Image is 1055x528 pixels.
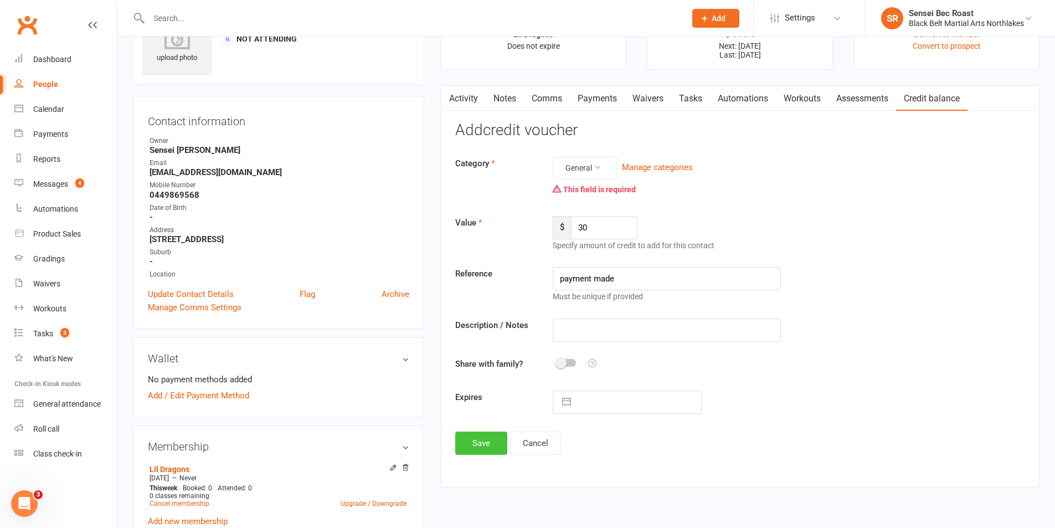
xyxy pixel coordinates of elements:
[150,136,409,146] div: Owner
[658,27,822,39] div: $0.00
[148,111,409,127] h3: Contact information
[148,288,234,301] a: Update Contact Details
[150,180,409,191] div: Mobile Number
[14,147,117,172] a: Reports
[447,391,545,404] label: Expires
[455,122,1025,139] h3: Add credit voucher
[150,203,409,213] div: Date of Birth
[625,86,671,111] a: Waivers
[150,500,209,508] a: Cancel membership
[33,329,53,338] div: Tasks
[510,432,561,455] button: Cancel
[447,157,545,170] label: Category
[447,357,545,371] label: Share with family?
[150,225,409,235] div: Address
[150,247,409,258] div: Suburb
[14,247,117,271] a: Gradings
[14,321,117,346] a: Tasks 3
[236,34,297,43] span: Not Attending
[382,288,409,301] a: Archive
[33,254,65,263] div: Gradings
[33,130,68,139] div: Payments
[150,234,409,244] strong: [STREET_ADDRESS]
[622,161,693,174] button: Manage categories
[33,279,60,288] div: Waivers
[14,222,117,247] a: Product Sales
[150,484,162,492] span: This
[33,55,71,64] div: Dashboard
[148,389,249,402] a: Add / Edit Payment Method
[183,484,212,492] span: Booked: 0
[14,392,117,417] a: General attendance kiosk mode
[150,492,209,500] span: 0 classes remaining
[300,288,315,301] a: Flag
[147,474,409,483] div: —
[150,269,409,280] div: Location
[14,122,117,147] a: Payments
[148,373,409,386] li: No payment methods added
[553,179,830,200] div: This field is required
[148,440,409,453] h3: Membership
[913,42,981,50] a: Convert to prospect
[11,490,38,517] iframe: Intercom live chat
[150,167,409,177] strong: [EMAIL_ADDRESS][DOMAIN_NAME]
[218,484,252,492] span: Attended: 0
[34,490,43,499] span: 3
[33,80,58,89] div: People
[147,484,180,492] div: week
[150,145,409,155] strong: Sensei [PERSON_NAME]
[142,27,212,64] div: upload photo
[658,42,822,59] p: Next: [DATE] Last: [DATE]
[179,474,197,482] span: Never
[341,500,406,508] a: Upgrade / Downgrade
[150,465,189,474] a: Lil Dragons
[785,6,815,30] span: Settings
[14,197,117,222] a: Automations
[447,319,545,332] label: Description / Notes
[33,354,73,363] div: What's New
[692,9,739,28] button: Add
[150,212,409,222] strong: -
[14,346,117,371] a: What's New
[776,86,828,111] a: Workouts
[13,11,41,39] a: Clubworx
[33,399,101,408] div: General attendance
[33,229,81,238] div: Product Sales
[553,216,571,239] span: $
[14,97,117,122] a: Calendar
[896,86,967,111] a: Credit balance
[14,47,117,72] a: Dashboard
[14,442,117,467] a: Class kiosk mode
[710,86,776,111] a: Automations
[146,11,678,26] input: Search...
[909,8,1024,18] div: Sensei Bec Roast
[14,172,117,197] a: Messages 4
[150,190,409,200] strong: 0449869568
[881,7,903,29] div: SR
[14,271,117,296] a: Waivers
[33,304,66,313] div: Workouts
[148,352,409,365] h3: Wallet
[14,296,117,321] a: Workouts
[33,449,82,458] div: Class check-in
[148,516,228,526] a: Add new membership
[150,257,409,266] strong: -
[75,178,84,188] span: 4
[441,86,486,111] a: Activity
[909,18,1024,28] div: Black Belt Martial Arts Northlakes
[507,42,560,50] span: Does not expire
[60,328,69,337] span: 3
[33,204,78,213] div: Automations
[447,267,545,280] label: Reference
[33,105,64,114] div: Calendar
[150,474,169,482] span: [DATE]
[447,216,545,229] label: Value
[455,432,507,455] button: Save
[553,239,780,252] div: Specify amount of credit to add for this contact
[553,157,617,179] button: General
[553,290,780,303] div: Must be unique if provided
[524,86,570,111] a: Comms
[671,86,710,111] a: Tasks
[570,86,625,111] a: Payments
[14,417,117,442] a: Roll call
